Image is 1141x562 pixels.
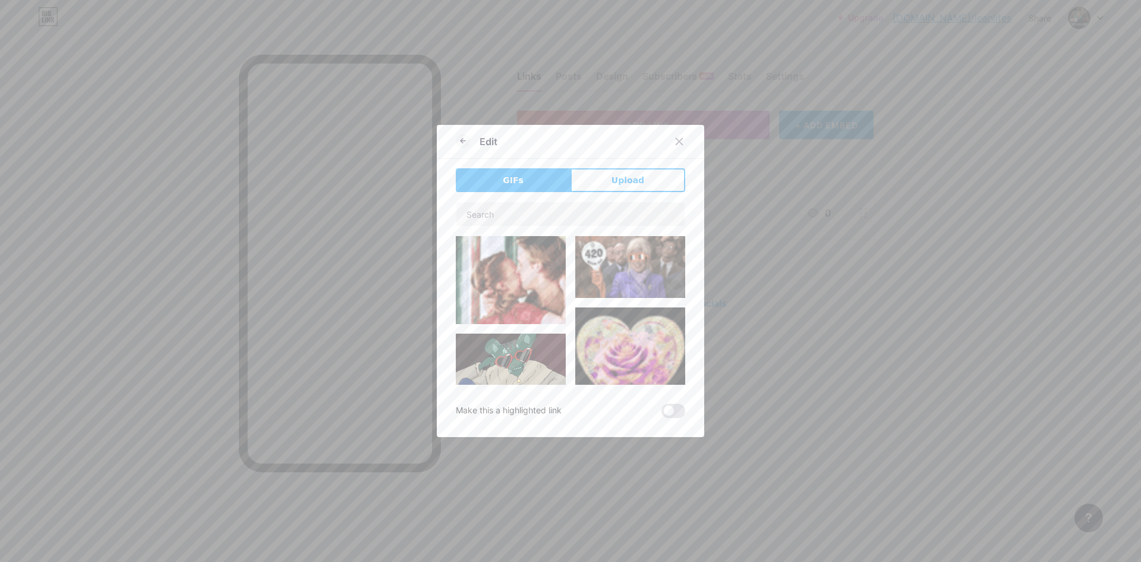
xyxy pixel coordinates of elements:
span: Upload [612,174,644,187]
img: Gihpy [456,236,566,324]
img: Gihpy [575,307,685,417]
div: Make this a highlighted link [456,404,562,418]
img: Gihpy [456,334,566,416]
div: Edit [480,134,497,149]
img: Gihpy [575,236,685,298]
button: GIFs [456,168,570,192]
button: Upload [570,168,685,192]
input: Search [456,202,685,226]
span: GIFs [503,174,524,187]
